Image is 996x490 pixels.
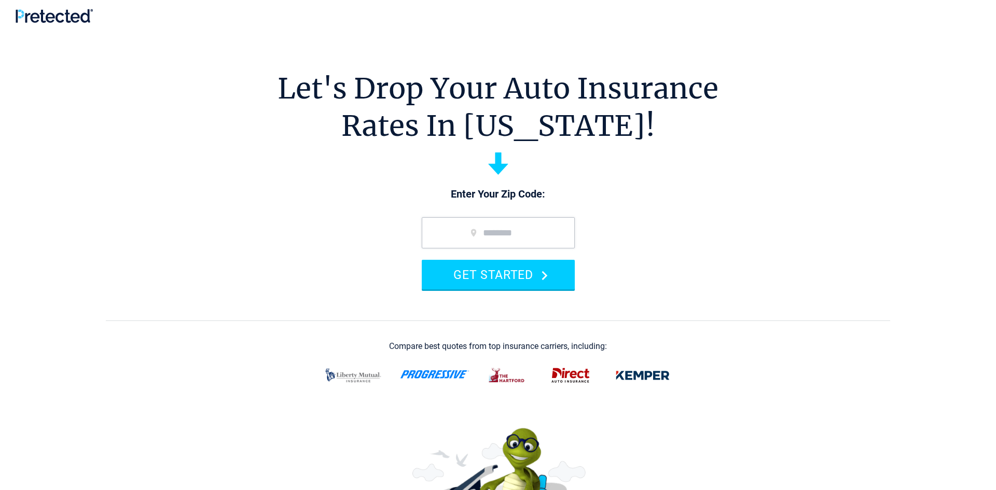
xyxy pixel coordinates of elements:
[608,362,677,389] img: kemper
[278,70,718,145] h1: Let's Drop Your Auto Insurance Rates In [US_STATE]!
[422,217,575,248] input: zip code
[319,362,388,389] img: liberty
[545,362,596,389] img: direct
[482,362,533,389] img: thehartford
[422,260,575,289] button: GET STARTED
[16,9,93,23] img: Pretected Logo
[400,370,469,379] img: progressive
[411,187,585,202] p: Enter Your Zip Code:
[389,342,607,351] div: Compare best quotes from top insurance carriers, including:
